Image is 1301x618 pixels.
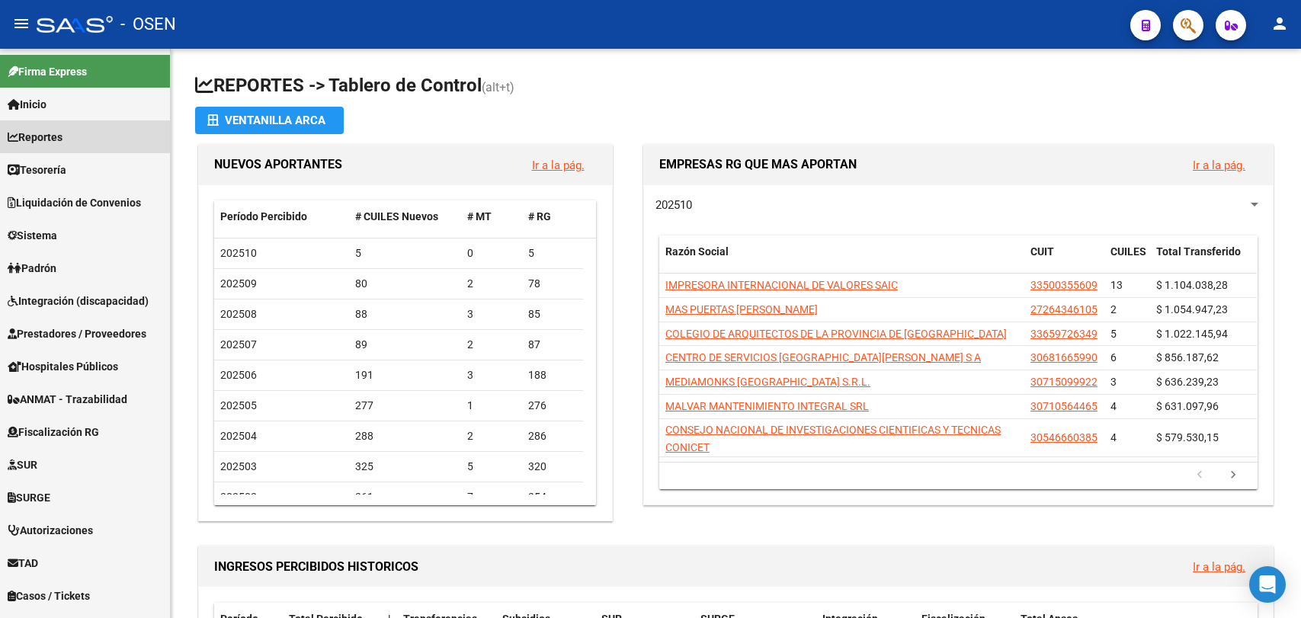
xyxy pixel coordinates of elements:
[1185,467,1214,484] a: go to previous page
[8,489,50,506] span: SURGE
[220,491,257,503] span: 202502
[528,427,577,445] div: 286
[1030,303,1098,315] span: 27264346105
[1104,235,1150,286] datatable-header-cell: CUILES
[1110,400,1117,412] span: 4
[355,397,455,415] div: 277
[1030,245,1054,258] span: CUIT
[1181,552,1258,581] button: Ir a la pág.
[8,325,146,342] span: Prestadores / Proveedores
[220,369,257,381] span: 202506
[1110,303,1117,315] span: 2
[220,460,257,472] span: 202503
[520,151,597,179] button: Ir a la pág.
[665,303,818,315] span: MAS PUERTAS [PERSON_NAME]
[1193,560,1245,574] a: Ir a la pág.
[467,210,492,223] span: # MT
[220,430,257,442] span: 202504
[1156,303,1228,315] span: $ 1.054.947,23
[665,424,1001,453] span: CONSEJO NACIONAL DE INVESTIGACIONES CIENTIFICAS Y TECNICAS CONICET
[8,293,149,309] span: Integración (discapacidad)
[355,275,455,293] div: 80
[528,458,577,476] div: 320
[528,397,577,415] div: 276
[207,107,332,134] div: Ventanilla ARCA
[8,391,127,408] span: ANMAT - Trazabilidad
[220,247,257,259] span: 202510
[214,157,342,171] span: NUEVOS APORTANTES
[220,277,257,290] span: 202509
[665,245,729,258] span: Razón Social
[461,200,522,233] datatable-header-cell: # MT
[220,308,257,320] span: 202508
[467,275,516,293] div: 2
[665,351,981,363] span: CENTRO DE SERVICIOS [GEOGRAPHIC_DATA][PERSON_NAME] S A
[1156,351,1219,363] span: $ 856.187,62
[1271,14,1289,33] mat-icon: person
[1181,151,1258,179] button: Ir a la pág.
[8,260,56,277] span: Padrón
[1030,328,1098,340] span: 33659726349
[8,588,90,604] span: Casos / Tickets
[659,235,1024,286] datatable-header-cell: Razón Social
[8,227,57,244] span: Sistema
[8,194,141,211] span: Liquidación de Convenios
[467,336,516,354] div: 2
[1024,235,1104,286] datatable-header-cell: CUIT
[220,210,307,223] span: Período Percibido
[1110,245,1146,258] span: CUILES
[1193,159,1245,172] a: Ir a la pág.
[528,275,577,293] div: 78
[1156,328,1228,340] span: $ 1.022.145,94
[355,245,455,262] div: 5
[522,200,583,233] datatable-header-cell: # RG
[355,210,438,223] span: # CUILES Nuevos
[355,306,455,323] div: 88
[1150,235,1257,286] datatable-header-cell: Total Transferido
[355,458,455,476] div: 325
[467,488,516,506] div: 7
[528,306,577,323] div: 85
[1249,566,1286,603] div: Open Intercom Messenger
[665,328,1007,340] span: COLEGIO DE ARQUITECTOS DE LA PROVINCIA DE [GEOGRAPHIC_DATA]
[195,107,344,134] button: Ventanilla ARCA
[1110,351,1117,363] span: 6
[1156,400,1219,412] span: $ 631.097,96
[120,8,176,41] span: - OSEN
[467,245,516,262] div: 0
[349,200,461,233] datatable-header-cell: # CUILES Nuevos
[1110,431,1117,443] span: 4
[355,427,455,445] div: 288
[8,555,38,572] span: TAD
[1030,279,1098,291] span: 33500355609
[1156,279,1228,291] span: $ 1.104.038,28
[12,14,30,33] mat-icon: menu
[1110,279,1123,291] span: 13
[355,367,455,384] div: 191
[214,559,418,574] span: INGRESOS PERCIBIDOS HISTORICOS
[665,400,869,412] span: MALVAR MANTENIMIENTO INTEGRAL SRL
[467,306,516,323] div: 3
[1030,351,1098,363] span: 30681665990
[528,367,577,384] div: 188
[8,522,93,539] span: Autorizaciones
[1219,467,1248,484] a: go to next page
[8,129,62,146] span: Reportes
[355,488,455,506] div: 361
[8,424,99,440] span: Fiscalización RG
[355,336,455,354] div: 89
[8,358,118,375] span: Hospitales Públicos
[532,159,585,172] a: Ir a la pág.
[1030,431,1098,443] span: 30546660385
[220,399,257,411] span: 202505
[528,488,577,506] div: 354
[659,157,857,171] span: EMPRESAS RG QUE MAS APORTAN
[1030,376,1098,388] span: 30715099922
[528,336,577,354] div: 87
[8,456,37,473] span: SUR
[528,245,577,262] div: 5
[467,367,516,384] div: 3
[8,162,66,178] span: Tesorería
[1110,376,1117,388] span: 3
[655,198,692,212] span: 202510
